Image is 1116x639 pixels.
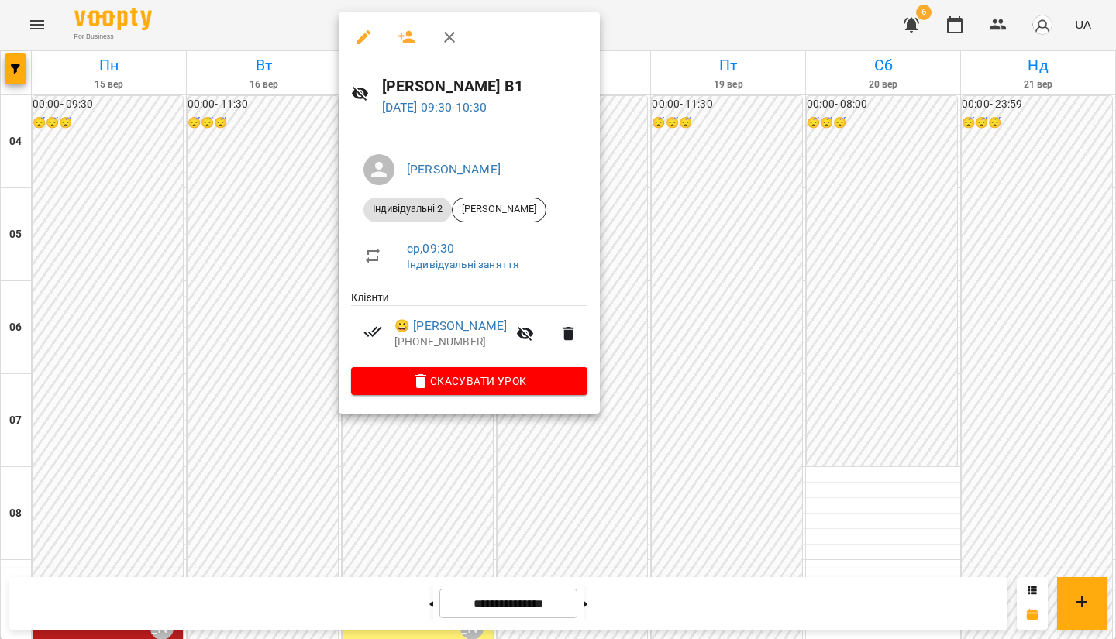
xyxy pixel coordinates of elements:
[363,322,382,341] svg: Візит сплачено
[382,100,487,115] a: [DATE] 09:30-10:30
[363,202,452,216] span: Індивідуальні 2
[453,202,546,216] span: [PERSON_NAME]
[382,74,587,98] h6: [PERSON_NAME] В1
[407,258,519,270] a: Індивідуальні заняття
[452,198,546,222] div: [PERSON_NAME]
[351,290,587,367] ul: Клієнти
[394,335,507,350] p: [PHONE_NUMBER]
[407,162,501,177] a: [PERSON_NAME]
[407,241,454,256] a: ср , 09:30
[351,367,587,395] button: Скасувати Урок
[394,317,507,335] a: 😀 [PERSON_NAME]
[363,372,575,390] span: Скасувати Урок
